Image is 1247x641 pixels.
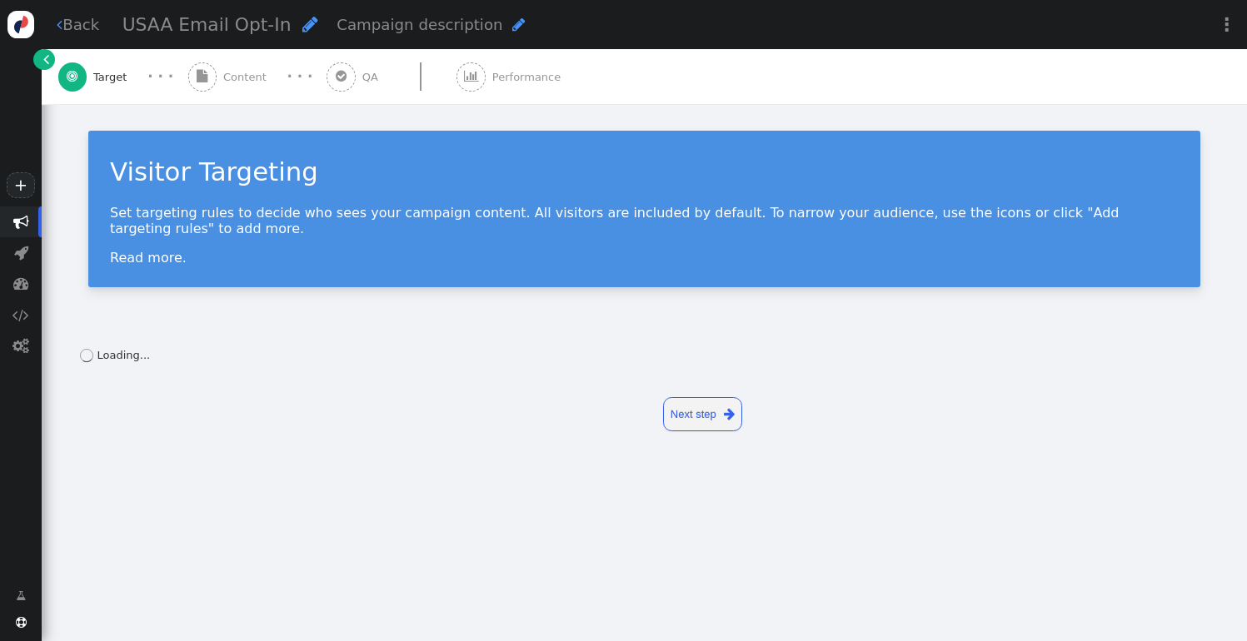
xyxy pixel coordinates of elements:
[5,582,37,610] a: 
[327,49,456,104] a:  QA
[97,349,151,361] span: Loading...
[93,69,133,86] span: Target
[67,70,77,82] span: 
[33,49,54,70] a: 
[188,49,327,104] a:  Content · · ·
[16,617,27,628] span: 
[464,70,479,82] span: 
[456,49,596,104] a:  Performance
[110,152,1179,191] div: Visitor Targeting
[7,172,35,198] a: +
[724,405,735,424] span: 
[14,245,28,261] span: 
[57,13,99,36] a: Back
[287,67,312,87] div: · · ·
[110,250,187,266] a: Read more.
[12,338,29,354] span: 
[337,16,502,33] span: Campaign description
[43,51,49,67] span: 
[58,49,188,104] a:  Target · · ·
[122,14,292,35] span: USAA Email Opt-In
[197,70,207,82] span: 
[512,17,526,32] span: 
[12,307,29,323] span: 
[663,397,742,431] a: Next step
[223,69,273,86] span: Content
[16,588,26,604] span: 
[492,69,567,86] span: Performance
[110,205,1179,236] p: Set targeting rules to decide who sees your campaign content. All visitors are included by defaul...
[57,17,62,32] span: 
[302,15,318,33] span: 
[362,69,385,86] span: QA
[7,11,35,38] img: logo-icon.svg
[13,214,29,230] span: 
[336,70,347,82] span: 
[13,276,29,291] span: 
[147,67,173,87] div: · · ·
